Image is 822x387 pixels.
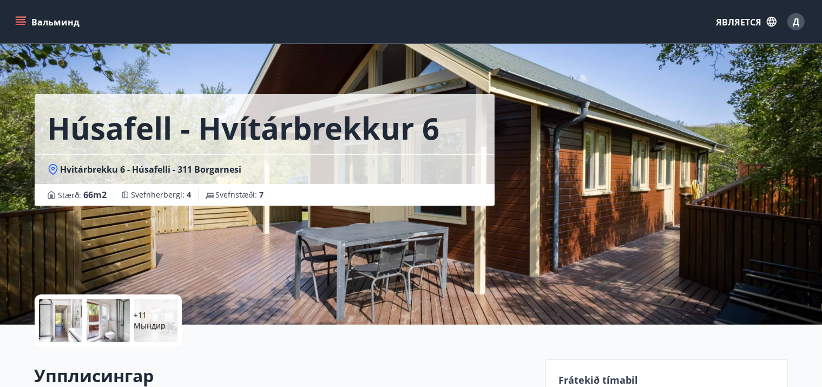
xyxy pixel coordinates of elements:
[131,189,183,200] font: Svefnherbergi
[559,373,639,386] font: Frátekið tímabil
[783,9,809,35] button: Д
[134,310,166,331] font: +11 Мындир
[80,190,82,200] font: :
[255,189,258,200] font: :
[260,189,264,200] font: 7
[216,189,255,200] font: Svefnstæði
[187,189,192,200] font: 4
[35,364,154,387] font: Упплисингар
[793,16,799,28] font: Д
[13,12,84,31] button: меню
[58,190,80,200] font: Stærð
[94,189,107,201] font: m2
[716,16,761,28] font: ЯВЛЯЕТСЯ
[48,107,440,148] font: Húsafell - Hvítárbrekkur 6
[31,16,80,28] font: Вальминд
[84,189,94,201] font: 66
[61,163,242,175] font: Hvitárbrekku 6 - Húsafelli - 311 Borgarnesi
[183,189,185,200] font: :
[712,11,781,32] button: ЯВЛЯЕТСЯ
